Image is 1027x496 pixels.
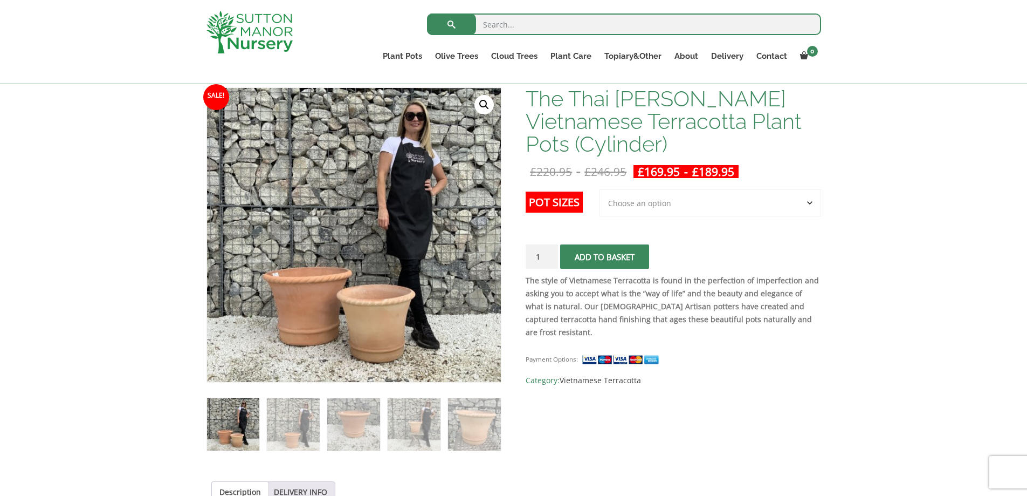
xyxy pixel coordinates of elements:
bdi: 169.95 [638,164,680,179]
img: payment supported [582,354,663,365]
strong: The style of Vietnamese Terracotta is found in the perfection of imperfection and asking you to a... [526,275,819,337]
button: Add to basket [560,244,649,269]
span: £ [638,164,644,179]
ins: - [633,165,739,178]
small: Payment Options: [526,355,578,363]
input: Product quantity [526,244,558,269]
span: £ [692,164,699,179]
a: Contact [750,49,794,64]
a: Vietnamese Terracotta [560,375,641,385]
a: 0 [794,49,821,64]
span: 0 [807,46,818,57]
h1: The Thai [PERSON_NAME] Vietnamese Terracotta Plant Pots (Cylinder) [526,87,821,155]
input: Search... [427,13,821,35]
bdi: 189.95 [692,164,734,179]
a: Topiary&Other [598,49,668,64]
bdi: 220.95 [530,164,572,179]
del: - [526,165,631,178]
img: The Thai Binh Vietnamese Terracotta Plant Pots (Cylinder) - Image 4 [388,398,440,451]
a: Cloud Trees [485,49,544,64]
a: Delivery [705,49,750,64]
img: The Thai Binh Vietnamese Terracotta Plant Pots (Cylinder) [207,398,259,451]
span: Sale! [203,84,229,110]
a: Olive Trees [429,49,485,64]
span: Category: [526,374,821,387]
img: The Thai Binh Vietnamese Terracotta Plant Pots (Cylinder) - Image 5 [448,398,500,451]
a: Plant Pots [376,49,429,64]
a: Plant Care [544,49,598,64]
img: The Thai Binh Vietnamese Terracotta Plant Pots (Cylinder) - Image 3 [327,398,380,451]
img: The Thai Binh Vietnamese Terracotta Plant Pots (Cylinder) - Image 2 [267,398,319,451]
span: £ [584,164,591,179]
a: About [668,49,705,64]
img: logo [206,11,293,53]
a: View full-screen image gallery [474,95,494,114]
bdi: 246.95 [584,164,626,179]
label: Pot Sizes [526,192,583,213]
span: £ [530,164,536,179]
